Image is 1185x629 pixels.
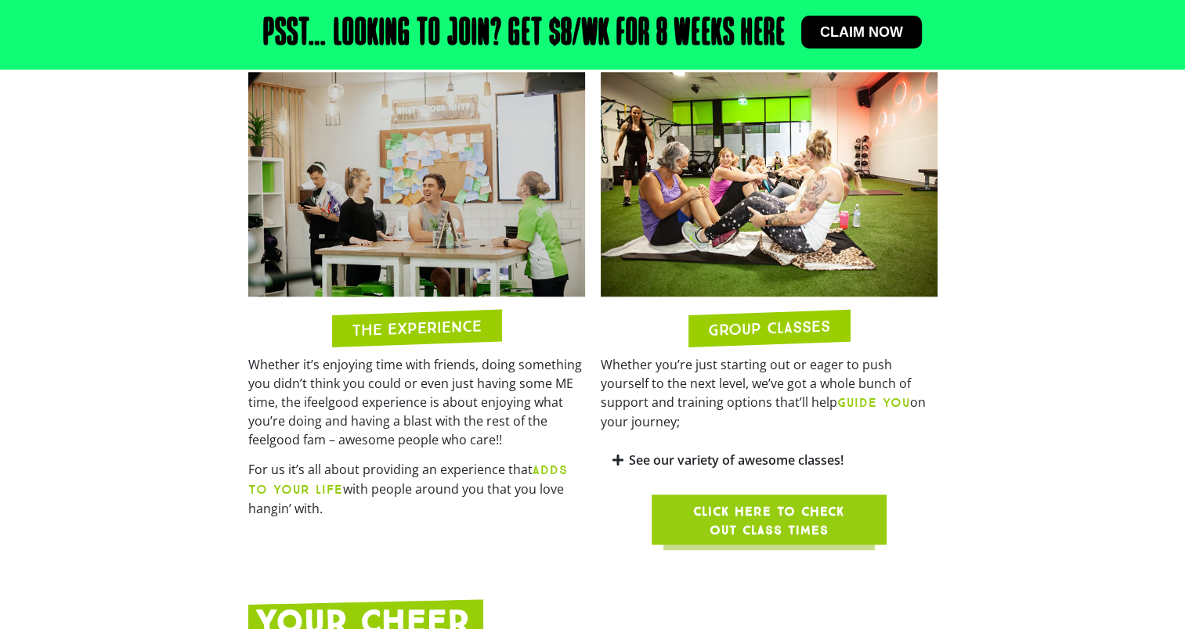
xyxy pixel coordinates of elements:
[689,502,849,540] span: Click here to check out class times
[652,494,887,545] a: Click here to check out class times
[601,442,938,479] div: See our variety of awesome classes!
[352,318,482,338] h2: THE EXPERIENCE
[837,395,910,410] b: GUIDE YOU
[708,318,830,337] h2: GROUP CLASSES
[601,355,938,431] p: Whether you’re just starting out or eager to push yourself to the next level, we’ve got a whole b...
[629,451,844,469] a: See our variety of awesome classes!
[263,16,786,53] h2: Psst… Looking to join? Get $8/wk for 8 weeks here
[820,25,903,39] span: Claim now
[248,460,585,518] p: For us it’s all about providing an experience that with people around you that you love hangin’ w...
[248,355,585,449] p: Whether it’s enjoying time with friends, doing something you didn’t think you could or even just ...
[801,16,922,49] a: Claim now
